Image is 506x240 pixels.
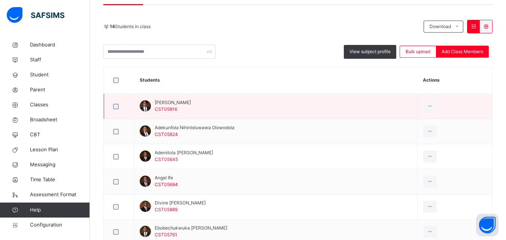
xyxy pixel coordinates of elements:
[30,206,90,214] span: Help
[7,7,64,23] img: safsims
[442,48,483,55] span: Add Class Members
[30,176,90,183] span: Time Table
[30,146,90,154] span: Lesson Plan
[30,161,90,168] span: Messaging
[30,131,90,139] span: CBT
[134,67,418,94] th: Students
[155,149,213,156] span: Ademitola [PERSON_NAME]
[155,106,177,112] span: CST05816
[476,214,499,236] button: Open asap
[155,124,234,131] span: Adekunfola Nihinloluwawa Olowodola
[110,24,115,29] b: 14
[155,157,178,162] span: CST05645
[155,225,227,231] span: Ebubechukwuka [PERSON_NAME]
[30,191,90,198] span: Assessment Format
[30,116,90,124] span: Broadsheet
[30,101,90,109] span: Classes
[430,23,451,30] span: Download
[406,48,430,55] span: Bulk upload
[155,232,177,237] span: CST05761
[155,131,178,137] span: CST05824
[155,182,178,187] span: CST05684
[30,221,90,229] span: Configuration
[155,200,206,206] span: Divine [PERSON_NAME]
[155,99,191,106] span: [PERSON_NAME]
[110,23,151,30] span: Students in class
[155,207,178,212] span: CST05889
[30,56,90,64] span: Staff
[417,67,492,94] th: Actions
[349,48,391,55] span: View subject profile
[155,174,178,181] span: Angel Ife
[30,71,90,79] span: Student
[30,41,90,49] span: Dashboard
[30,86,90,94] span: Parent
